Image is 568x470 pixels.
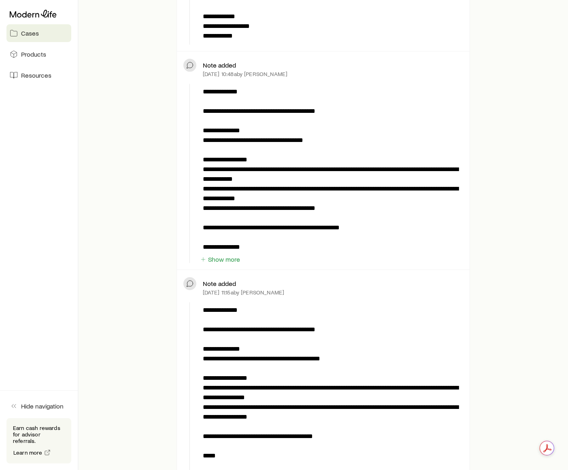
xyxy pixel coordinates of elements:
span: Learn more [13,450,43,455]
p: Note added [203,279,236,288]
p: Earn cash rewards for advisor referrals. [13,425,65,444]
span: Cases [21,29,39,37]
div: Earn cash rewards for advisor referrals.Learn more [6,418,71,464]
a: Products [6,45,71,63]
p: [DATE] 11:15a by [PERSON_NAME] [203,289,285,296]
span: Hide navigation [21,402,64,410]
span: Resources [21,71,51,79]
a: Resources [6,66,71,84]
button: Show more [200,256,240,263]
a: Cases [6,24,71,42]
p: [DATE] 10:48a by [PERSON_NAME] [203,71,288,77]
span: Products [21,50,46,58]
button: Hide navigation [6,397,71,415]
p: Note added [203,61,236,69]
